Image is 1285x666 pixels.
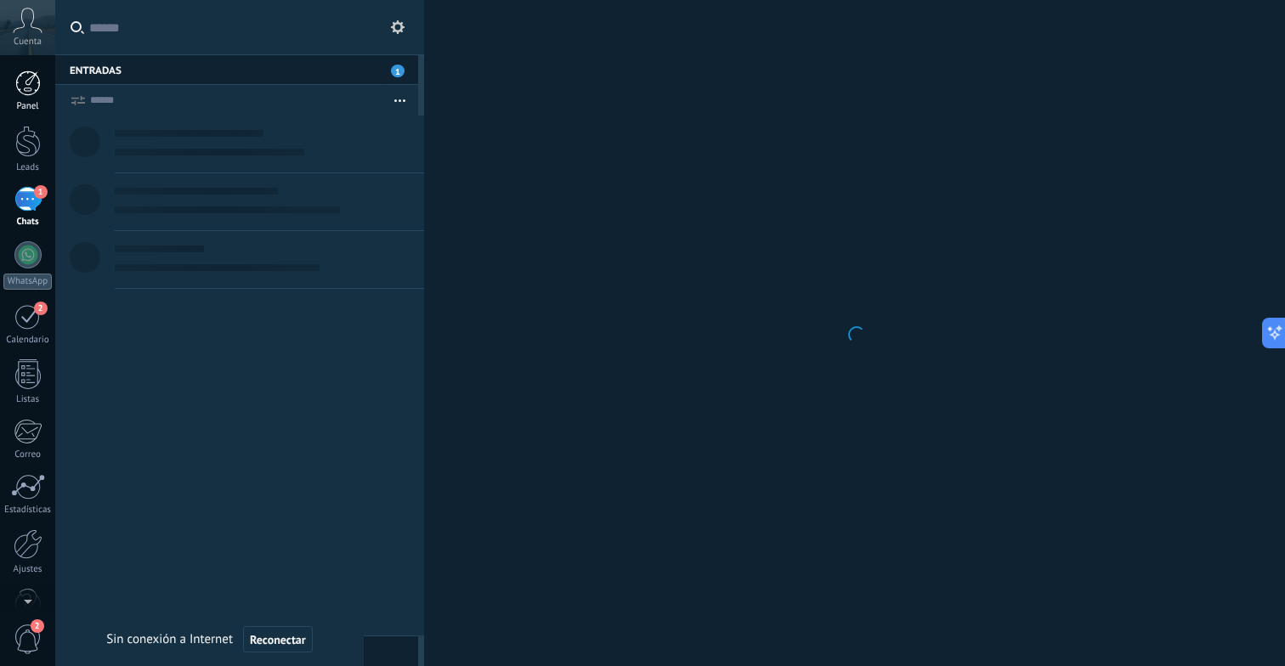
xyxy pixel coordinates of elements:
span: 1 [34,185,48,199]
span: Reconectar [250,634,306,646]
div: Chats [3,217,53,228]
div: Leads [3,162,53,173]
div: Entradas [55,54,418,85]
div: Panel [3,101,53,112]
div: Sin conexión a Internet [106,625,312,653]
span: 1 [391,65,405,77]
span: Cuenta [14,37,42,48]
div: WhatsApp [3,274,52,290]
div: Estadísticas [3,505,53,516]
span: 2 [31,619,44,633]
div: Calendario [3,335,53,346]
div: Listas [3,394,53,405]
button: Más [382,85,418,116]
div: Ajustes [3,564,53,575]
span: 2 [34,302,48,315]
div: Correo [3,449,53,460]
button: Reconectar [243,626,313,653]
